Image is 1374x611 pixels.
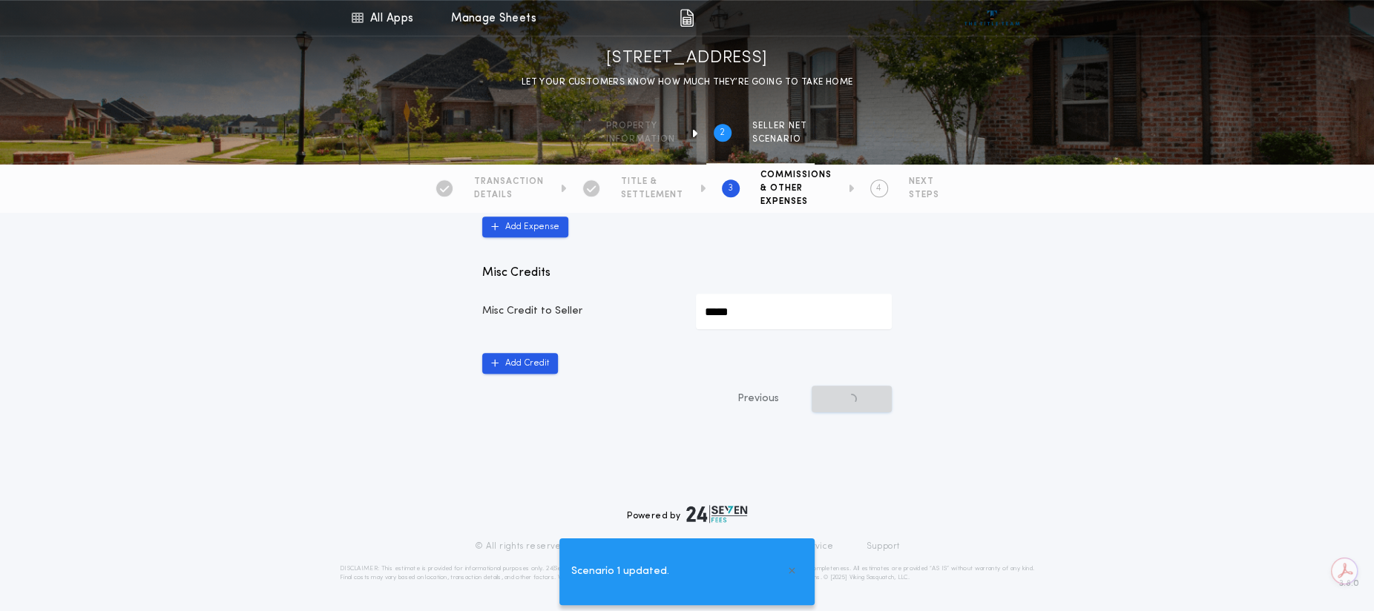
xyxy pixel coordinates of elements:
h2: 4 [876,182,881,194]
span: Scenario 1 updated. [571,564,669,580]
span: COMMISSIONS [760,169,832,181]
span: Property [606,120,675,132]
span: NEXT [909,176,939,188]
span: TRANSACTION [474,176,544,188]
h2: 2 [720,127,725,139]
p: Misc Credits [482,264,892,282]
div: Powered by [627,505,747,523]
img: logo [686,505,747,523]
button: Add Credit [482,353,558,374]
img: img [680,9,694,27]
img: vs-icon [964,10,1020,25]
span: EXPENSES [760,196,832,208]
h2: 3 [728,182,733,194]
span: DETAILS [474,189,544,201]
span: STEPS [909,189,939,201]
span: SELLER NET [752,120,807,132]
span: SCENARIO [752,133,807,145]
p: Misc Credit to Seller [482,304,678,319]
h1: [STREET_ADDRESS] [606,47,768,70]
span: TITLE & [621,176,683,188]
button: Add Expense [482,217,568,237]
span: information [606,133,675,145]
p: LET YOUR CUSTOMERS KNOW HOW MUCH THEY’RE GOING TO TAKE HOME [522,75,853,90]
span: SETTLEMENT [621,189,683,201]
span: & OTHER [760,182,832,194]
button: Previous [708,386,809,412]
